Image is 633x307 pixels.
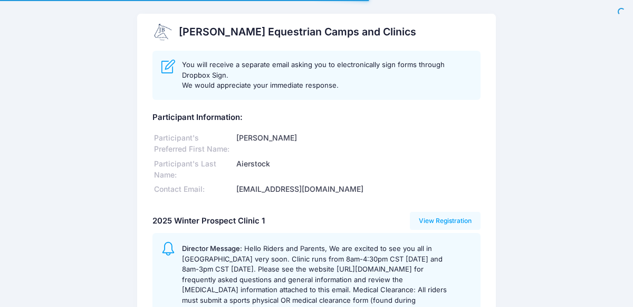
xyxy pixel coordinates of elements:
div: You will receive a separate email asking you to electronically sign forms through Dropbox Sign. W... [182,60,472,91]
div: Participant's Last Name: [152,159,235,181]
span: Director Message: [182,244,242,253]
a: View Registration [410,212,481,230]
div: [EMAIL_ADDRESS][DOMAIN_NAME] [235,184,481,195]
div: Participant's Preferred First Name: [152,133,235,155]
div: [PERSON_NAME] [235,133,481,155]
div: Contact Email: [152,184,235,195]
h5: 2025 Winter Prospect Clinic 1 [152,217,265,226]
h2: [PERSON_NAME] Equestrian Camps and Clinics [179,26,416,38]
h5: Participant Information: [152,113,481,123]
div: Aierstock [235,159,481,181]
